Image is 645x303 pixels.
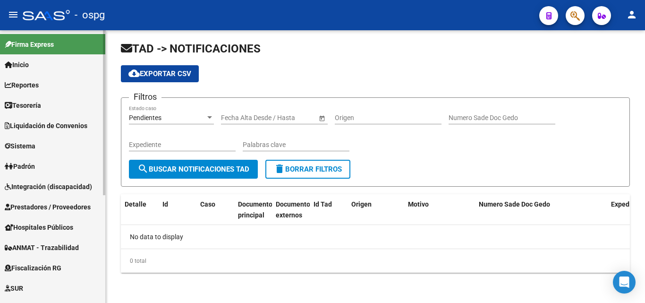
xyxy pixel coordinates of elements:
datatable-header-cell: Detalle [121,194,159,225]
span: Expediente [611,200,645,208]
datatable-header-cell: Id Tad [310,194,348,225]
span: Exportar CSV [128,69,191,78]
mat-icon: cloud_download [128,68,140,79]
mat-icon: search [137,163,149,174]
input: Fecha fin [263,114,310,122]
span: Integración (discapacidad) [5,182,92,192]
span: Buscar Notificaciones TAD [137,165,249,173]
span: Liquidación de Convenios [5,121,87,131]
datatable-header-cell: Id [159,194,196,225]
span: Inicio [5,60,29,70]
mat-icon: delete [274,163,285,174]
span: Sistema [5,141,35,151]
span: Origen [351,200,372,208]
div: 0 total [121,249,630,273]
span: Documentos externos [276,200,314,219]
span: Borrar Filtros [274,165,342,173]
input: Fecha inicio [221,114,255,122]
span: Id [162,200,168,208]
span: ANMAT - Trazabilidad [5,242,79,253]
span: Documento principal [238,200,272,219]
datatable-header-cell: Motivo [404,194,475,225]
button: Open calendar [317,113,327,123]
span: SUR [5,283,23,294]
mat-icon: menu [8,9,19,20]
span: Prestadores / Proveedores [5,202,91,212]
span: Motivo [408,200,429,208]
datatable-header-cell: Numero Sade Doc Gedo [475,194,607,225]
span: Detalle [125,200,146,208]
span: Firma Express [5,39,54,50]
button: Exportar CSV [121,65,199,82]
span: Id Tad [314,200,332,208]
span: Reportes [5,80,39,90]
span: Tesorería [5,100,41,111]
button: Borrar Filtros [265,160,350,179]
div: No data to display [121,225,630,249]
span: Padrón [5,161,35,172]
h3: Filtros [129,90,161,104]
span: Caso [200,200,215,208]
span: Hospitales Públicos [5,222,73,233]
span: Pendientes [129,114,161,121]
span: - ospg [75,5,105,26]
datatable-header-cell: Documentos externos [272,194,310,225]
span: Numero Sade Doc Gedo [479,200,550,208]
datatable-header-cell: Documento principal [234,194,272,225]
div: Open Intercom Messenger [613,271,636,294]
mat-icon: person [626,9,637,20]
datatable-header-cell: Origen [348,194,404,225]
button: Buscar Notificaciones TAD [129,160,258,179]
span: TAD -> NOTIFICACIONES [121,42,261,55]
span: Fiscalización RG [5,263,61,273]
datatable-header-cell: Caso [196,194,234,225]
